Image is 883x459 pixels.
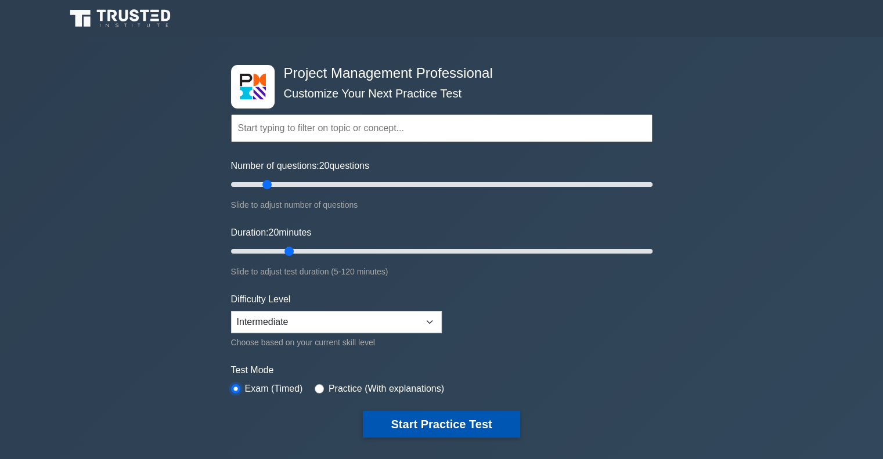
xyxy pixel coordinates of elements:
label: Practice (With explanations) [329,382,444,396]
span: 20 [319,161,330,171]
label: Duration: minutes [231,226,312,240]
label: Number of questions: questions [231,159,369,173]
span: 20 [268,227,279,237]
input: Start typing to filter on topic or concept... [231,114,653,142]
button: Start Practice Test [363,411,520,438]
label: Test Mode [231,363,653,377]
div: Slide to adjust test duration (5-120 minutes) [231,265,653,279]
div: Choose based on your current skill level [231,335,442,349]
div: Slide to adjust number of questions [231,198,653,212]
h4: Project Management Professional [279,65,596,82]
label: Exam (Timed) [245,382,303,396]
label: Difficulty Level [231,292,291,306]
